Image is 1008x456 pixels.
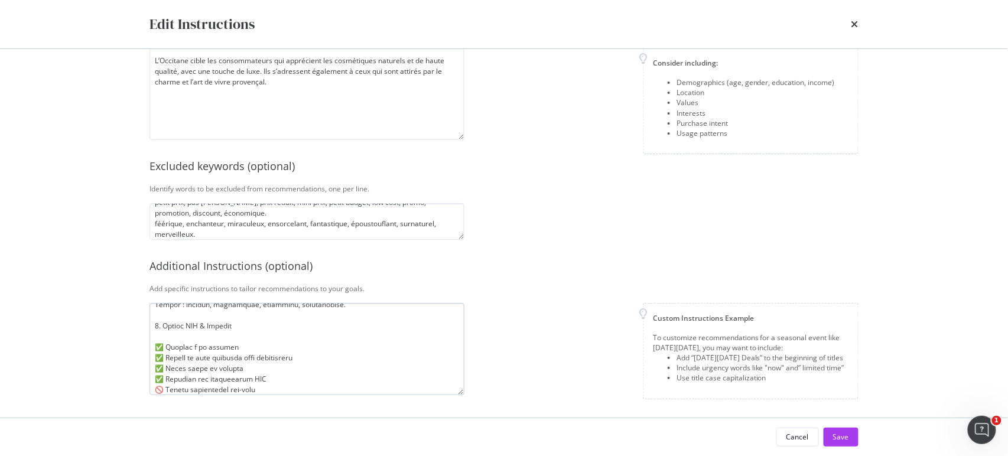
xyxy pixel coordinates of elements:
div: Include urgency words like "now" and” limited time” [677,363,848,373]
span: 1 [992,416,1002,425]
button: Cancel [776,428,819,447]
iframe: Intercom live chat [968,416,996,444]
div: times [851,14,859,34]
div: Usage patterns [677,128,835,138]
div: Add “[DATE][DATE] Deals” to the beginning of titles [677,353,848,363]
div: Custom Instructions Example [653,313,848,323]
button: Save [824,428,859,447]
div: Add specific instructions to tailor recommendations to your goals. [149,284,859,294]
textarea: L’Occitane cible les consommateurs qui apprécient les cosmétiques naturels et de haute qualité, a... [149,48,464,140]
textarea: petit prix, pas [PERSON_NAME], prix réduit, mini prix, petit budget, low cost, promo, promotion, ... [149,203,464,240]
div: Save [833,432,849,442]
div: Location [677,87,835,97]
div: To customize recommendations for a seasonal event like [DATE][DATE], you may want to include: [653,333,848,353]
div: Excluded keywords (optional) [149,159,859,174]
div: Demographics (age, gender, education, income) [677,77,835,87]
div: Purchase intent [677,118,835,128]
div: Interests [677,108,835,118]
div: Edit Instructions [149,14,255,34]
div: Identify words to be excluded from recommendations, one per line. [149,184,859,194]
div: Consider including: [653,58,848,68]
textarea: Lor ipsumd si ametconsecte adipisc elit se doeiusm. 6. Tem & Incid Utlabor etdoloremag al enimadm... [149,303,464,395]
div: Additional Instructions (optional) [149,259,859,274]
div: Use title case capitalization [677,373,848,383]
div: Cancel [786,432,809,442]
div: Values [677,97,835,108]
